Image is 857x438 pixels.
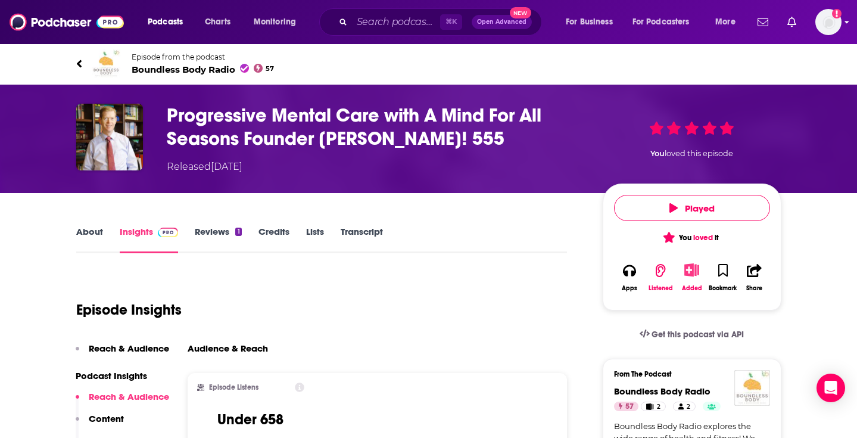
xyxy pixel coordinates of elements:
[472,15,532,29] button: Open AdvancedNew
[76,370,169,381] p: Podcast Insights
[625,401,634,413] span: 57
[557,13,628,32] button: open menu
[76,343,169,365] button: Reach & Audience
[92,49,120,78] img: Boundless Body Radio
[167,104,584,150] h3: Progressive Mental Care with A Mind For All Seasons Founder Eric Collett! 555
[734,370,770,406] img: Boundless Body Radio
[148,14,183,30] span: Podcasts
[76,391,169,413] button: Reach & Audience
[76,413,124,435] button: Content
[76,49,781,78] a: Boundless Body RadioEpisode from the podcastBoundless Body Radio57
[132,64,275,75] span: Boundless Body Radio
[89,391,169,402] p: Reach & Audience
[707,13,750,32] button: open menu
[753,12,773,32] a: Show notifications dropdown
[614,195,770,221] button: Played
[614,226,770,249] button: You loved it
[680,263,704,277] button: Show More Button
[167,160,242,174] div: Released [DATE]
[665,149,733,158] span: loved this episode
[76,226,103,253] a: About
[195,226,241,253] a: Reviews1
[235,228,241,236] div: 1
[266,66,274,72] span: 57
[209,383,258,392] h2: Episode Listens
[614,386,710,397] a: Boundless Body Radio
[341,226,383,253] a: Transcript
[632,14,690,30] span: For Podcasters
[188,343,268,354] h3: Audience & Reach
[89,343,169,354] p: Reach & Audience
[120,226,179,253] a: InsightsPodchaser Pro
[158,228,179,237] img: Podchaser Pro
[331,8,553,36] div: Search podcasts, credits, & more...
[622,285,637,292] div: Apps
[832,9,842,18] svg: Add a profile image
[687,401,690,413] span: 2
[614,370,761,378] h3: From The Podcast
[139,13,198,32] button: open menu
[76,104,143,170] img: Progressive Mental Care with A Mind For All Seasons Founder Eric Collett! 555
[10,11,124,33] img: Podchaser - Follow, Share and Rate Podcasts
[614,256,645,299] button: Apps
[682,284,702,292] div: Added
[217,411,283,428] h3: Under 658
[76,301,182,319] h1: Episode Insights
[641,402,665,411] a: 2
[657,401,660,413] span: 2
[693,233,713,243] span: loved
[676,256,707,299] div: Show More ButtonAdded
[665,233,719,243] span: You it
[649,285,673,292] div: Listened
[746,285,762,292] div: Share
[709,285,737,292] div: Bookmark
[614,402,638,411] a: 57
[440,14,462,30] span: ⌘ K
[306,226,324,253] a: Lists
[510,7,531,18] span: New
[817,374,845,402] div: Open Intercom Messenger
[738,256,769,299] button: Share
[352,13,440,32] input: Search podcasts, credits, & more...
[89,413,124,424] p: Content
[783,12,801,32] a: Show notifications dropdown
[652,330,744,340] span: Get this podcast via API
[132,52,275,61] span: Episode from the podcast
[715,14,736,30] span: More
[254,14,296,30] span: Monitoring
[245,13,311,32] button: open menu
[625,13,707,32] button: open menu
[815,9,842,35] img: User Profile
[205,14,230,30] span: Charts
[815,9,842,35] span: Logged in as HowellMedia
[566,14,613,30] span: For Business
[630,320,754,349] a: Get this podcast via API
[197,13,238,32] a: Charts
[673,402,696,411] a: 2
[477,19,526,25] span: Open Advanced
[815,9,842,35] button: Show profile menu
[645,256,676,299] button: Listened
[708,256,738,299] button: Bookmark
[258,226,289,253] a: Credits
[650,149,665,158] span: You
[669,203,715,214] span: Played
